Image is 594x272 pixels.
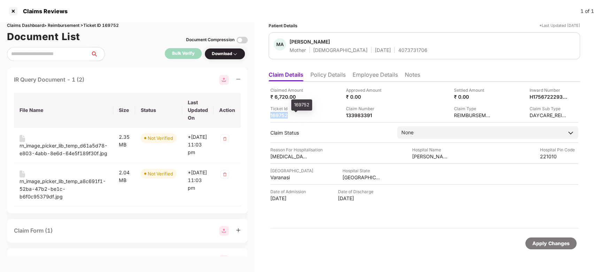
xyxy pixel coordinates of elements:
div: Not Verified [148,135,173,142]
div: Varanasi [270,174,309,181]
li: Policy Details [310,71,346,81]
div: [DATE] [375,47,391,53]
div: [GEOGRAPHIC_DATA] [342,174,381,181]
div: Document Compression [186,37,234,43]
span: plus [236,228,241,233]
div: Download [212,51,238,57]
div: Claimed Amount [270,87,309,93]
div: Claim Type [454,105,492,112]
div: H1756722293809802940 [530,93,568,100]
img: svg+xml;base64,PHN2ZyBpZD0iVG9nZ2xlLTMyeDMyIiB4bWxucz0iaHR0cDovL3d3dy53My5vcmcvMjAwMC9zdmciIHdpZH... [237,35,248,46]
th: File Name [14,93,113,128]
div: Hospital Bill (1) [14,256,55,264]
div: Date of Discharge [338,188,376,195]
div: DAYCARE_REIMBURSEMENT [530,112,568,119]
span: minus [236,77,241,82]
div: *[DATE] 11:03 pm [188,133,208,156]
div: Mother [290,47,306,53]
div: Apply Changes [532,240,570,247]
div: Patient Details [269,22,298,29]
img: svg+xml;base64,PHN2ZyB4bWxucz0iaHR0cDovL3d3dy53My5vcmcvMjAwMC9zdmciIHdpZHRoPSIzMiIgaGVpZ2h0PSIzMi... [219,133,230,144]
div: [PERSON_NAME] [412,153,450,160]
div: [MEDICAL_DATA] [270,153,309,160]
div: 221010 [540,153,578,160]
img: svg+xml;base64,PHN2ZyBpZD0iR3JvdXBfMjg4MTMiIGRhdGEtbmFtZT0iR3JvdXAgMjg4MTMiIHhtbG5zPSJodHRwOi8vd3... [219,226,229,236]
li: Employee Details [353,71,398,81]
div: Reason For Hospitalisation [270,146,323,153]
div: ₹ 6,720.00 [270,93,309,100]
div: Approved Amount [346,87,384,93]
div: Hospital Name [412,146,450,153]
div: [DEMOGRAPHIC_DATA] [313,47,368,53]
div: Claims Dashboard > Reimbursement > Ticket ID 169752 [7,22,248,29]
div: MA [274,38,286,51]
li: Notes [405,71,420,81]
div: 2.04 MB [119,169,130,184]
th: Status [135,93,182,128]
img: svg+xml;base64,PHN2ZyB4bWxucz0iaHR0cDovL3d3dy53My5vcmcvMjAwMC9zdmciIHdpZHRoPSIzMiIgaGVpZ2h0PSIzMi... [219,169,230,180]
th: Last Updated On [182,93,214,128]
div: Ticket Id [270,105,309,112]
div: 169752 [291,99,312,111]
div: *[DATE] 11:03 pm [188,169,208,192]
div: Hospital State [342,167,381,174]
img: downArrowIcon [567,129,574,136]
div: ₹ 0.00 [454,93,492,100]
img: svg+xml;base64,PHN2ZyB4bWxucz0iaHR0cDovL3d3dy53My5vcmcvMjAwMC9zdmciIHdpZHRoPSIxNiIgaGVpZ2h0PSIyMC... [20,171,25,177]
img: svg+xml;base64,PHN2ZyBpZD0iRHJvcGRvd24tMzJ4MzIiIHhtbG5zPSJodHRwOi8vd3d3LnczLm9yZy8yMDAwL3N2ZyIgd2... [232,51,238,57]
div: Inward Number [530,87,568,93]
div: *Last Updated [DATE] [539,22,580,29]
div: [PERSON_NAME] [290,38,330,45]
div: 2.35 MB [119,133,130,149]
div: Bulk Verify [172,50,194,57]
div: rn_image_picker_lib_temp_a8c691f1-52ba-47b2-be1c-b6f0c95379df.jpg [20,177,108,201]
div: None [401,129,414,136]
div: Claim Form (1) [14,226,53,235]
img: svg+xml;base64,PHN2ZyBpZD0iR3JvdXBfMjg4MTMiIGRhdGEtbmFtZT0iR3JvdXAgMjg4MTMiIHhtbG5zPSJodHRwOi8vd3... [219,75,229,85]
div: rn_image_picker_lib_temp_d61a5d78-e803-4abb-8e6d-64e5f189f30f.jpg [20,142,108,157]
th: Size [113,93,135,128]
img: svg+xml;base64,PHN2ZyB4bWxucz0iaHR0cDovL3d3dy53My5vcmcvMjAwMC9zdmciIHdpZHRoPSIxNiIgaGVpZ2h0PSIyMC... [20,135,25,142]
div: 169752 [270,112,309,119]
span: search [90,51,105,57]
div: Claim Sub Type [530,105,568,112]
div: Claims Reviews [19,8,68,15]
li: Claim Details [269,71,303,81]
div: 4073731706 [398,47,427,53]
h1: Document List [7,29,80,44]
img: svg+xml;base64,PHN2ZyBpZD0iR3JvdXBfMjg4MTMiIGRhdGEtbmFtZT0iR3JvdXAgMjg4MTMiIHhtbG5zPSJodHRwOi8vd3... [219,255,229,265]
div: ₹ 0.00 [346,93,384,100]
div: Hospital Pin Code [540,146,578,153]
div: Settled Amount [454,87,492,93]
button: search [90,47,105,61]
div: Claim Number [346,105,384,112]
div: IR Query Document - 1 (2) [14,75,84,84]
div: [DATE] [338,195,376,202]
div: 1 of 1 [580,7,594,15]
th: Action [214,93,241,128]
div: Claim Status [270,129,390,136]
div: Date of Admission [270,188,309,195]
div: Not Verified [148,170,173,177]
div: REIMBURSEMENT [454,112,492,119]
div: [DATE] [270,195,309,202]
div: 133983391 [346,112,384,119]
div: [GEOGRAPHIC_DATA] [270,167,313,174]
